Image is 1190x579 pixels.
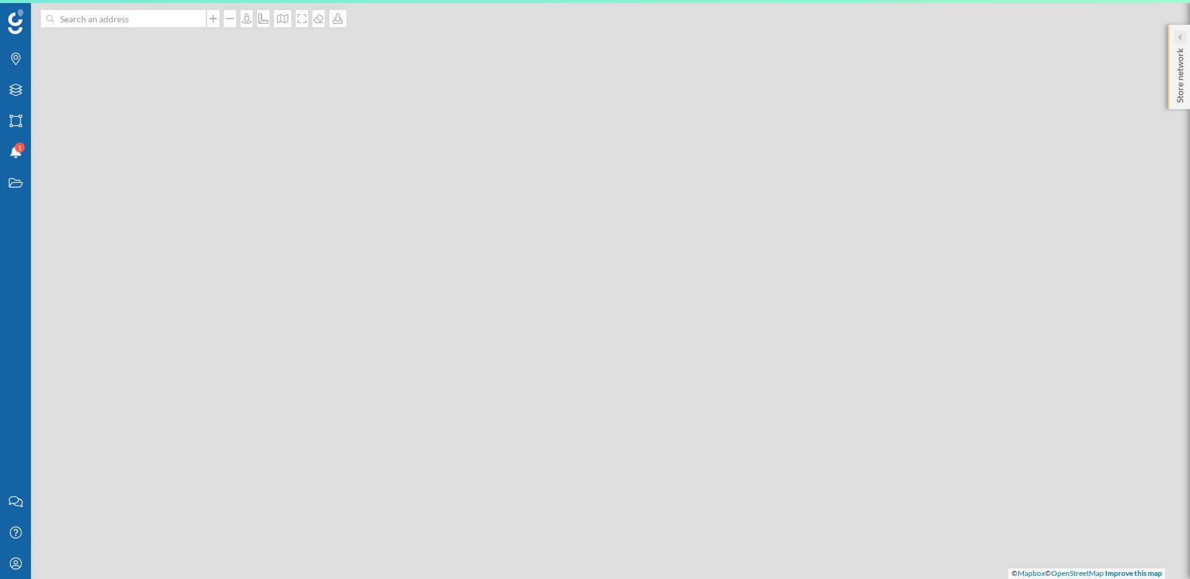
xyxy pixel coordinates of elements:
[1105,568,1162,578] a: Improve this map
[1008,568,1165,579] div: © ©
[1174,43,1186,103] p: Store network
[8,9,24,34] img: Geoblink Logo
[18,141,22,154] span: 1
[25,9,85,20] span: Assistance
[1051,568,1104,578] a: OpenStreetMap
[1018,568,1045,578] a: Mapbox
